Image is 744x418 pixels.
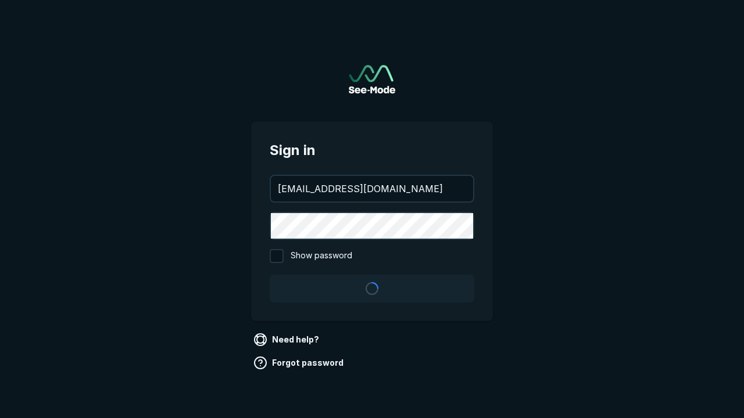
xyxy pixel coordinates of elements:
a: Go to sign in [349,65,395,93]
img: See-Mode Logo [349,65,395,93]
a: Need help? [251,330,324,349]
span: Show password [291,249,352,263]
input: your@email.com [271,176,473,201]
a: Forgot password [251,354,348,372]
span: Sign in [270,140,474,161]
